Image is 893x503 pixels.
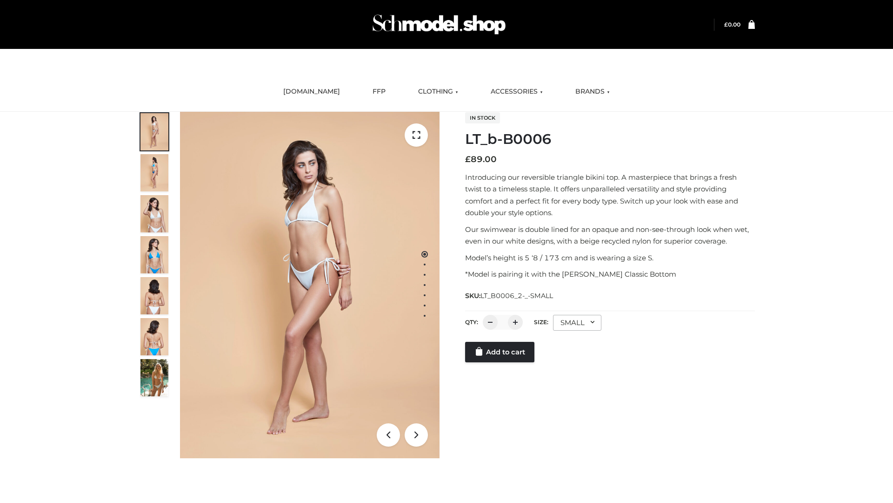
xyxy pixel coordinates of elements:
img: ArielClassicBikiniTop_CloudNine_AzureSky_OW114ECO_3-scaled.jpg [140,195,168,232]
span: SKU: [465,290,554,301]
bdi: 0.00 [724,21,740,28]
span: £ [465,154,471,164]
img: ArielClassicBikiniTop_CloudNine_AzureSky_OW114ECO_7-scaled.jpg [140,277,168,314]
a: FFP [366,82,393,102]
label: Size: [534,319,548,326]
img: ArielClassicBikiniTop_CloudNine_AzureSky_OW114ECO_1 [180,112,440,458]
span: £ [724,21,728,28]
p: Model’s height is 5 ‘8 / 173 cm and is wearing a size S. [465,252,755,264]
label: QTY: [465,319,478,326]
div: SMALL [553,315,601,331]
span: In stock [465,112,500,123]
span: LT_B0006_2-_-SMALL [480,292,553,300]
bdi: 89.00 [465,154,497,164]
img: ArielClassicBikiniTop_CloudNine_AzureSky_OW114ECO_8-scaled.jpg [140,318,168,355]
p: Our swimwear is double lined for an opaque and non-see-through look when wet, even in our white d... [465,224,755,247]
img: ArielClassicBikiniTop_CloudNine_AzureSky_OW114ECO_2-scaled.jpg [140,154,168,191]
a: Add to cart [465,342,534,362]
a: [DOMAIN_NAME] [276,82,347,102]
a: CLOTHING [411,82,465,102]
a: £0.00 [724,21,740,28]
p: *Model is pairing it with the [PERSON_NAME] Classic Bottom [465,268,755,280]
img: Arieltop_CloudNine_AzureSky2.jpg [140,359,168,396]
a: ACCESSORIES [484,82,550,102]
img: ArielClassicBikiniTop_CloudNine_AzureSky_OW114ECO_1-scaled.jpg [140,113,168,150]
img: Schmodel Admin 964 [369,6,509,43]
img: ArielClassicBikiniTop_CloudNine_AzureSky_OW114ECO_4-scaled.jpg [140,236,168,273]
p: Introducing our reversible triangle bikini top. A masterpiece that brings a fresh twist to a time... [465,171,755,219]
a: BRANDS [568,82,617,102]
h1: LT_b-B0006 [465,131,755,148]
